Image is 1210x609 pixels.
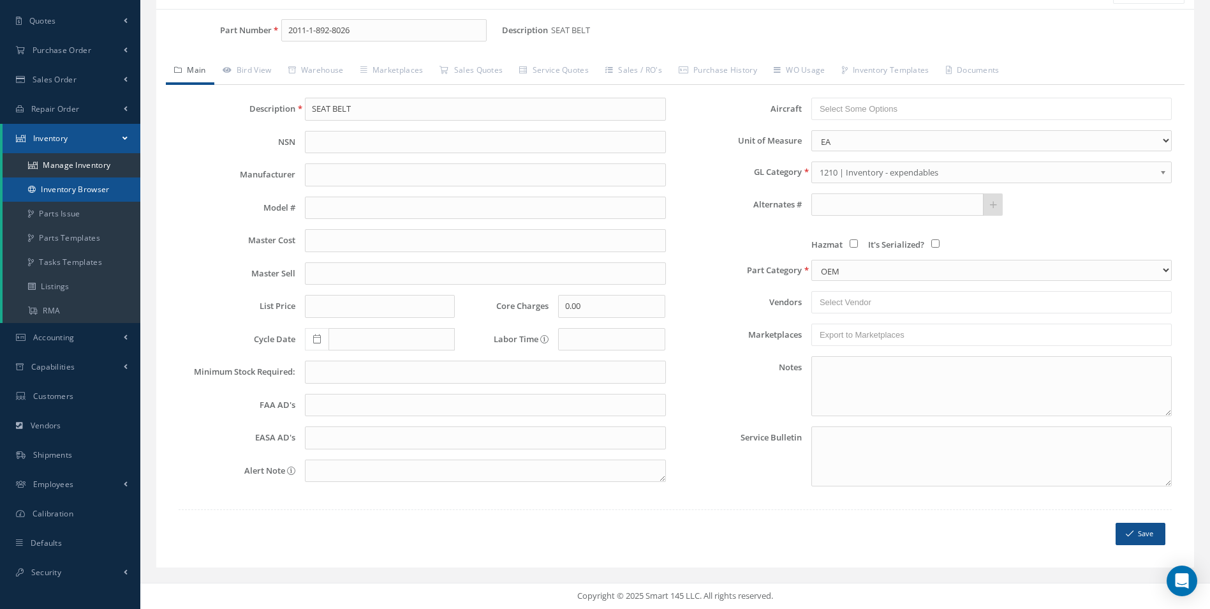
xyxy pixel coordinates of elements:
[33,479,74,490] span: Employees
[33,508,73,519] span: Calibration
[675,266,802,275] label: Part Category
[169,203,295,213] label: Model #
[169,137,295,147] label: NSN
[169,104,295,114] label: Description
[675,426,802,486] label: Service Bulletin
[156,26,272,35] label: Part Number
[670,58,765,85] a: Purchase History
[464,301,549,311] label: Core Charges
[1116,523,1165,545] button: Save
[33,332,75,343] span: Accounting
[3,124,140,153] a: Inventory
[31,361,75,372] span: Capabilities
[169,236,295,245] label: Master Cost
[169,335,295,344] label: Cycle Date
[502,26,548,35] label: Description
[169,400,295,410] label: FAA AD's
[675,167,802,177] label: GL Category
[169,460,295,483] label: Alert Note
[3,177,140,202] a: Inventory Browser
[31,567,61,578] span: Security
[166,58,214,85] a: Main
[765,58,834,85] a: WO Usage
[33,391,74,402] span: Customers
[931,239,940,248] input: It's Serialized?
[811,239,843,250] span: Hazmat
[551,19,595,42] span: SEAT BELT
[3,226,140,250] a: Parts Templates
[214,58,280,85] a: Bird View
[31,103,80,114] span: Repair Order
[33,74,77,85] span: Sales Order
[3,299,140,323] a: RMA
[675,297,802,307] label: Vendors
[31,538,62,548] span: Defaults
[153,590,1197,603] div: Copyright © 2025 Smart 145 LLC. All rights reserved.
[280,58,352,85] a: Warehouse
[169,301,295,311] label: List Price
[169,433,295,442] label: EASA AD's
[850,239,858,248] input: Hazmat
[3,202,140,226] a: Parts Issue
[811,356,1172,416] textarea: Notes
[675,200,802,209] label: Alternates #
[675,330,802,340] label: Marketplaces
[464,335,549,344] label: Labor Time
[169,269,295,278] label: Master Sell
[33,45,91,56] span: Purchase Order
[675,356,802,416] label: Notes
[29,15,56,26] span: Quotes
[3,250,140,274] a: Tasks Templates
[3,153,140,177] a: Manage Inventory
[868,239,924,250] span: It's Serialized?
[511,58,597,85] a: Service Quotes
[597,58,670,85] a: Sales / RO's
[675,104,802,114] label: Aircraft
[169,367,295,377] label: Minimum Stock Required:
[675,136,802,146] label: Unit of Measure
[33,449,73,460] span: Shipments
[33,133,68,144] span: Inventory
[169,170,295,179] label: Manufacturer
[431,58,511,85] a: Sales Quotes
[3,274,140,299] a: Listings
[834,58,938,85] a: Inventory Templates
[352,58,432,85] a: Marketplaces
[31,420,61,431] span: Vendors
[1167,566,1197,596] div: Open Intercom Messenger
[820,165,1155,180] span: 1210 | Inventory - expendables
[938,58,1008,85] a: Documents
